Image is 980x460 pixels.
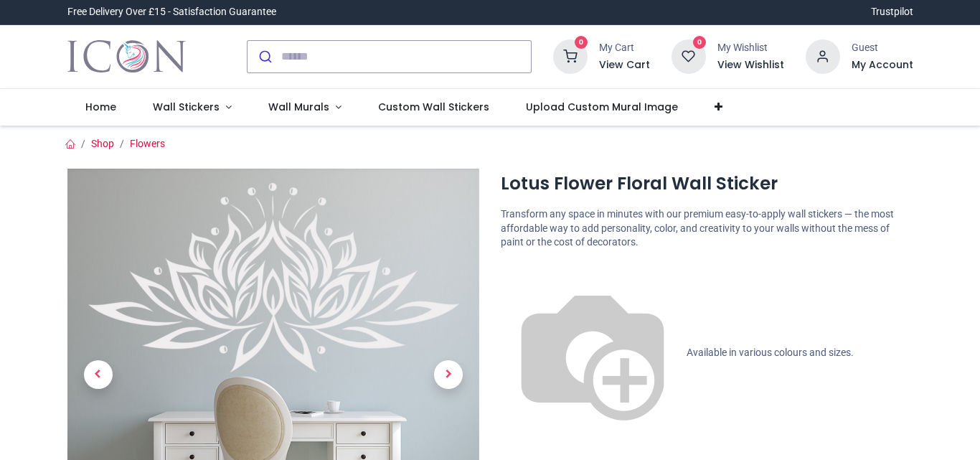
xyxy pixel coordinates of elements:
a: My Account [852,58,913,72]
span: Upload Custom Mural Image [526,100,678,114]
div: Free Delivery Over £15 - Satisfaction Guarantee [67,5,276,19]
a: Flowers [130,138,165,149]
div: My Wishlist [717,41,784,55]
h1: Lotus Flower Floral Wall Sticker [501,172,913,196]
a: Trustpilot [871,5,913,19]
sup: 0 [575,36,588,50]
a: Shop [91,138,114,149]
img: color-wheel.png [501,261,684,445]
button: Submit [248,41,281,72]
a: 0 [553,50,588,61]
a: Wall Murals [250,89,359,126]
a: 0 [672,50,706,61]
a: View Wishlist [717,58,784,72]
p: Transform any space in minutes with our premium easy-to-apply wall stickers — the most affordable... [501,207,913,250]
div: Guest [852,41,913,55]
a: Logo of Icon Wall Stickers [67,37,186,77]
img: Icon Wall Stickers [67,37,186,77]
span: Available in various colours and sizes. [687,347,854,358]
span: Home [85,100,116,114]
div: My Cart [599,41,650,55]
span: Previous [84,360,113,389]
span: Custom Wall Stickers [378,100,489,114]
a: View Cart [599,58,650,72]
span: Next [434,360,463,389]
span: Wall Murals [268,100,329,114]
a: Wall Stickers [135,89,250,126]
span: Wall Stickers [153,100,220,114]
sup: 0 [693,36,707,50]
